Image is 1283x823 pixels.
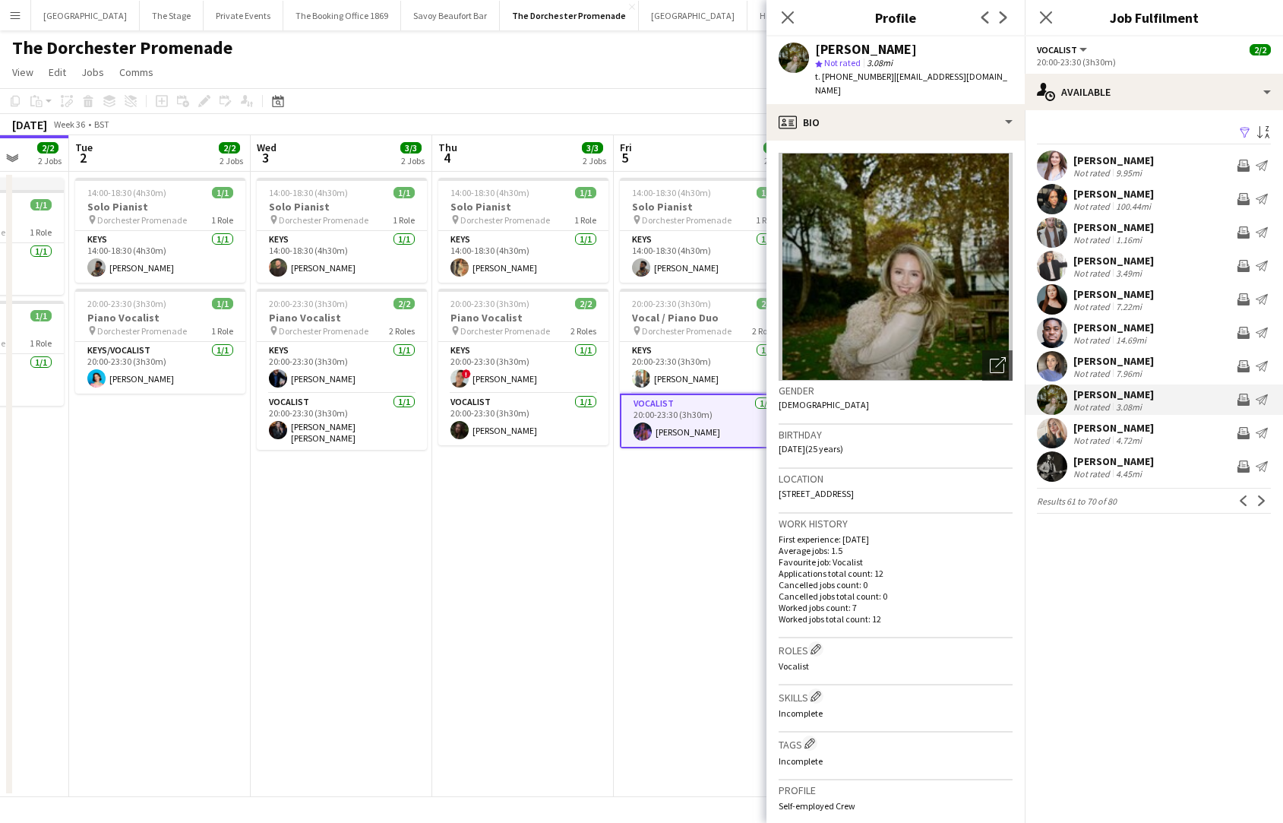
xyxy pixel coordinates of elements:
h3: Work history [779,517,1013,530]
div: 20:00-23:30 (3h30m) [1037,56,1271,68]
span: Tue [75,141,93,154]
div: Not rated [1073,435,1113,446]
p: Average jobs: 1.5 [779,545,1013,556]
span: 20:00-23:30 (3h30m) [87,298,166,309]
button: Hippodrome [747,1,820,30]
button: The Dorchester Promenade [500,1,639,30]
span: 20:00-23:30 (3h30m) [269,298,348,309]
div: 20:00-23:30 (3h30m)2/2Piano Vocalist Dorchester Promenade2 RolesKeys1/120:00-23:30 (3h30m)![PERSO... [438,289,608,445]
h3: Tags [779,736,1013,752]
div: [PERSON_NAME] [1073,321,1154,334]
span: 1 Role [211,325,233,337]
button: Private Events [204,1,283,30]
div: 4.45mi [1113,468,1145,480]
h3: Solo Pianist [75,200,245,214]
div: [PERSON_NAME] [1073,454,1154,468]
div: Open photos pop-in [982,350,1013,381]
span: 3 [254,149,277,166]
button: Vocalist [1037,44,1089,55]
button: The Booking Office 1869 [283,1,401,30]
span: 20:00-23:30 (3h30m) [450,298,529,309]
span: Edit [49,65,66,79]
span: 14:00-18:30 (4h30m) [87,187,166,198]
div: Not rated [1073,368,1113,379]
span: ! [462,369,471,378]
span: 1/1 [30,310,52,321]
span: 4 [436,149,457,166]
div: 100.44mi [1113,201,1154,212]
span: t. [PHONE_NUMBER] [815,71,894,82]
span: 2 Roles [752,325,778,337]
div: [DATE] [12,117,47,132]
h3: Piano Vocalist [257,311,427,324]
span: 1 Role [756,214,778,226]
app-job-card: 14:00-18:30 (4h30m)1/1Solo Pianist Dorchester Promenade1 RoleKeys1/114:00-18:30 (4h30m)[PERSON_NAME] [620,178,790,283]
p: Incomplete [779,755,1013,767]
app-job-card: 14:00-18:30 (4h30m)1/1Solo Pianist Dorchester Promenade1 RoleKeys1/114:00-18:30 (4h30m)[PERSON_NAME] [438,178,608,283]
span: 2/2 [219,142,240,154]
span: Not rated [824,57,861,68]
div: 3.08mi [1113,401,1145,413]
div: Not rated [1073,267,1113,279]
div: [PERSON_NAME] [1073,254,1154,267]
span: Dorchester Promenade [97,325,187,337]
span: Dorchester Promenade [279,325,368,337]
img: Crew avatar or photo [779,153,1013,381]
div: 2 Jobs [583,155,606,166]
div: [PERSON_NAME] [1073,187,1154,201]
span: 1/1 [575,187,596,198]
div: [PERSON_NAME] [1073,287,1154,301]
h3: Solo Pianist [620,200,790,214]
p: Incomplete [779,707,1013,719]
p: Worked jobs count: 7 [779,602,1013,613]
a: Edit [43,62,72,82]
h3: Gender [779,384,1013,397]
button: [GEOGRAPHIC_DATA] [31,1,140,30]
span: 1 Role [30,226,52,238]
app-job-card: 20:00-23:30 (3h30m)1/1Piano Vocalist Dorchester Promenade1 RoleKeys/Vocalist1/120:00-23:30 (3h30m... [75,289,245,394]
span: View [12,65,33,79]
span: 2/2 [757,298,778,309]
div: 14.69mi [1113,334,1149,346]
h3: Profile [779,783,1013,797]
div: 14:00-18:30 (4h30m)1/1Solo Pianist Dorchester Promenade1 RoleKeys1/114:00-18:30 (4h30m)[PERSON_NAME] [257,178,427,283]
div: BST [94,119,109,130]
span: 3/3 [582,142,603,154]
div: 2 Jobs [764,155,788,166]
p: Self-employed Crew [779,800,1013,812]
h3: Location [779,472,1013,486]
span: 3/3 [400,142,422,154]
app-card-role: Keys1/120:00-23:30 (3h30m)[PERSON_NAME] [257,342,427,394]
div: Not rated [1073,201,1113,212]
h3: Job Fulfilment [1025,8,1283,27]
p: Favourite job: Vocalist [779,556,1013,568]
h3: Roles [779,641,1013,657]
button: The Stage [140,1,204,30]
span: Wed [257,141,277,154]
span: 3.08mi [864,57,896,68]
button: [GEOGRAPHIC_DATA] [639,1,747,30]
div: [PERSON_NAME] [815,43,917,56]
div: 20:00-23:30 (3h30m)2/2Piano Vocalist Dorchester Promenade2 RolesKeys1/120:00-23:30 (3h30m)[PERSON... [257,289,427,450]
div: Not rated [1073,301,1113,312]
app-job-card: 14:00-18:30 (4h30m)1/1Solo Pianist Dorchester Promenade1 RoleKeys1/114:00-18:30 (4h30m)[PERSON_NAME] [75,178,245,283]
span: 2 [73,149,93,166]
span: [DEMOGRAPHIC_DATA] [779,399,869,410]
div: Not rated [1073,468,1113,480]
div: 3.49mi [1113,267,1145,279]
span: 2/2 [393,298,415,309]
p: Cancelled jobs total count: 0 [779,590,1013,602]
span: Vocalist [1037,44,1077,55]
div: [PERSON_NAME] [1073,154,1154,167]
a: View [6,62,40,82]
div: 2 Jobs [401,155,425,166]
span: [DATE] (25 years) [779,443,843,454]
span: Fri [620,141,632,154]
span: Vocalist [779,660,809,672]
app-card-role: Vocalist1/120:00-23:30 (3h30m)[PERSON_NAME] [620,394,790,448]
span: 20:00-23:30 (3h30m) [632,298,711,309]
div: 7.22mi [1113,301,1145,312]
app-card-role: Keys1/114:00-18:30 (4h30m)[PERSON_NAME] [75,231,245,283]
